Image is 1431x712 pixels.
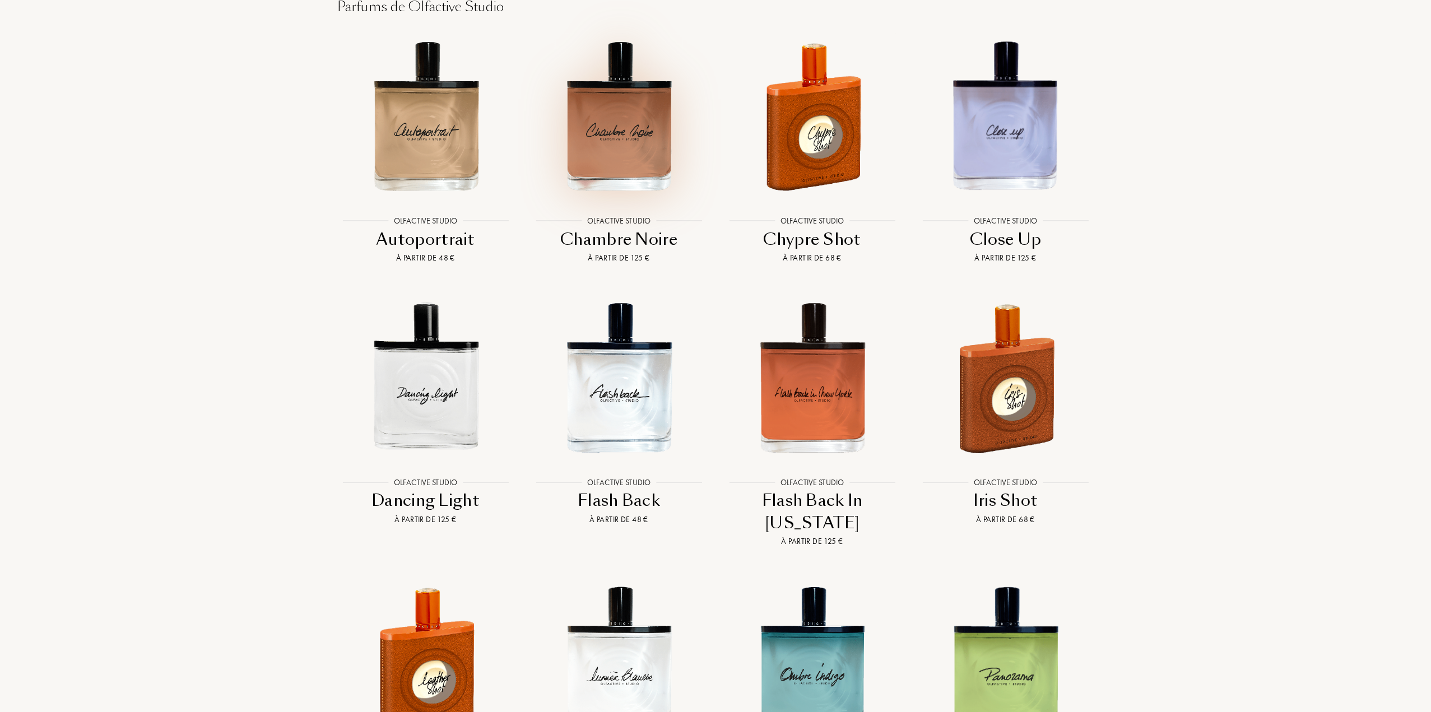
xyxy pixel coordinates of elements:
div: Close Up [913,229,1098,250]
div: Olfactive Studio [388,215,463,227]
div: Flash Back In [US_STATE] [720,490,904,534]
div: Olfactive Studio [968,215,1043,227]
img: Autoportrait Olfactive Studio [338,29,513,203]
div: Olfactive Studio [775,476,849,488]
img: Flash Back Olfactive Studio [532,290,706,464]
div: À partir de 48 € [527,514,711,525]
div: Iris Shot [913,490,1098,511]
div: À partir de 125 € [720,536,904,547]
a: Chambre Noire Olfactive StudioOlfactive StudioChambre NoireÀ partir de 125 € [522,17,715,278]
img: Chambre Noire Olfactive Studio [532,29,706,203]
div: Olfactive Studio [775,215,849,227]
img: Dancing Light Olfactive Studio [338,290,513,464]
a: Iris Shot Olfactive StudioOlfactive StudioIris ShotÀ partir de 68 € [909,278,1102,561]
div: Olfactive Studio [582,215,656,227]
div: Autoportrait [333,229,518,250]
div: À partir de 125 € [333,514,518,525]
div: Olfactive Studio [582,476,656,488]
div: À partir de 68 € [913,514,1098,525]
a: Autoportrait Olfactive StudioOlfactive StudioAutoportraitÀ partir de 48 € [329,17,522,278]
a: Chypre Shot Olfactive StudioOlfactive StudioChypre ShotÀ partir de 68 € [715,17,909,278]
div: À partir de 125 € [527,252,711,264]
img: Close Up Olfactive Studio [918,29,1093,203]
a: Dancing Light Olfactive StudioOlfactive StudioDancing LightÀ partir de 125 € [329,278,522,561]
div: Flash Back [527,490,711,511]
a: Flash Back In New York Olfactive StudioOlfactive StudioFlash Back In [US_STATE]À partir de 125 € [715,278,909,561]
img: Iris Shot Olfactive Studio [918,290,1093,464]
div: À partir de 68 € [720,252,904,264]
img: Flash Back In New York Olfactive Studio [725,290,899,464]
div: Chypre Shot [720,229,904,250]
div: À partir de 48 € [333,252,518,264]
div: Chambre Noire [527,229,711,250]
div: Dancing Light [333,490,518,511]
div: Olfactive Studio [388,476,463,488]
div: Olfactive Studio [968,476,1043,488]
a: Close Up Olfactive StudioOlfactive StudioClose UpÀ partir de 125 € [909,17,1102,278]
div: À partir de 125 € [913,252,1098,264]
a: Flash Back Olfactive StudioOlfactive StudioFlash BackÀ partir de 48 € [522,278,715,561]
img: Chypre Shot Olfactive Studio [725,29,899,203]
